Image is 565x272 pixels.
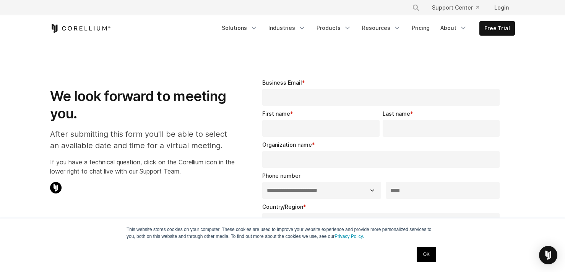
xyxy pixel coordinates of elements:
a: Solutions [217,21,262,35]
a: Resources [357,21,406,35]
a: Corellium Home [50,24,111,33]
a: OK [417,247,436,262]
a: Login [488,1,515,15]
span: Country/Region [262,203,303,210]
div: Navigation Menu [403,1,515,15]
img: Corellium Chat Icon [50,182,62,193]
p: After submitting this form you'll be able to select an available date and time for a virtual meet... [50,128,235,151]
a: Pricing [407,21,434,35]
a: Products [312,21,356,35]
span: Organization name [262,141,312,148]
a: Support Center [426,1,485,15]
p: If you have a technical question, click on the Corellium icon in the lower right to chat live wit... [50,157,235,176]
p: This website stores cookies on your computer. These cookies are used to improve your website expe... [127,226,438,240]
span: Business Email [262,79,302,86]
button: Search [409,1,423,15]
span: First name [262,110,290,117]
div: Navigation Menu [217,21,515,36]
a: Free Trial [480,21,515,35]
div: Open Intercom Messenger [539,246,557,264]
span: Last name [383,110,410,117]
span: Phone number [262,172,300,179]
a: Privacy Policy. [334,234,364,239]
a: Industries [264,21,310,35]
a: About [436,21,472,35]
h1: We look forward to meeting you. [50,88,235,122]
